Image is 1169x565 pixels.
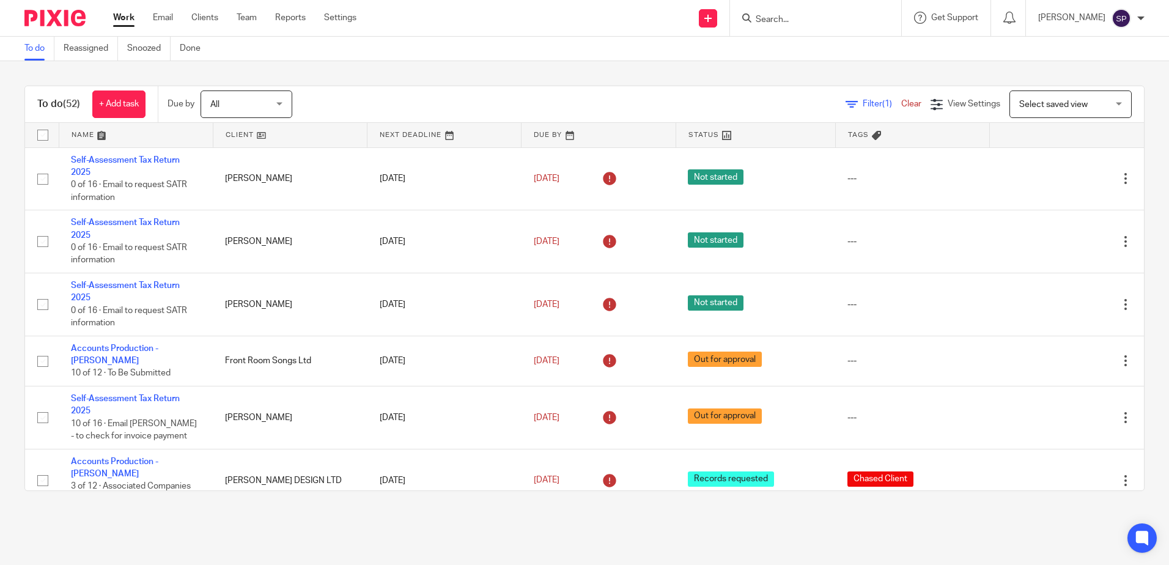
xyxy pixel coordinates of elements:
[213,210,367,273] td: [PERSON_NAME]
[213,386,367,449] td: [PERSON_NAME]
[901,100,921,108] a: Clear
[71,344,158,365] a: Accounts Production - [PERSON_NAME]
[847,298,977,311] div: ---
[37,98,80,111] h1: To do
[863,100,901,108] span: Filter
[688,352,762,367] span: Out for approval
[534,174,559,183] span: [DATE]
[191,12,218,24] a: Clients
[71,243,187,265] span: 0 of 16 · Email to request SATR information
[153,12,173,24] a: Email
[168,98,194,110] p: Due by
[213,273,367,336] td: [PERSON_NAME]
[534,476,559,485] span: [DATE]
[1038,12,1105,24] p: [PERSON_NAME]
[931,13,978,22] span: Get Support
[367,336,522,386] td: [DATE]
[688,295,743,311] span: Not started
[127,37,171,61] a: Snoozed
[113,12,135,24] a: Work
[688,169,743,185] span: Not started
[180,37,210,61] a: Done
[534,237,559,246] span: [DATE]
[71,369,171,378] span: 10 of 12 · To Be Submitted
[24,10,86,26] img: Pixie
[92,90,146,118] a: + Add task
[275,12,306,24] a: Reports
[71,218,180,239] a: Self-Assessment Tax Return 2025
[367,273,522,336] td: [DATE]
[1019,100,1088,109] span: Select saved view
[64,37,118,61] a: Reassigned
[71,394,180,415] a: Self-Assessment Tax Return 2025
[848,131,869,138] span: Tags
[847,471,913,487] span: Chased Client
[71,419,197,441] span: 10 of 16 · Email [PERSON_NAME] - to check for invoice payment
[534,356,559,365] span: [DATE]
[63,99,80,109] span: (52)
[1112,9,1131,28] img: svg%3E
[213,336,367,386] td: Front Room Songs Ltd
[71,457,158,478] a: Accounts Production - [PERSON_NAME]
[24,37,54,61] a: To do
[71,281,180,302] a: Self-Assessment Tax Return 2025
[237,12,257,24] a: Team
[534,300,559,309] span: [DATE]
[71,306,187,328] span: 0 of 16 · Email to request SATR information
[754,15,865,26] input: Search
[367,449,522,512] td: [DATE]
[71,180,187,202] span: 0 of 16 · Email to request SATR information
[71,482,191,504] span: 3 of 12 · Associated Companies Check
[324,12,356,24] a: Settings
[367,386,522,449] td: [DATE]
[688,471,774,487] span: Records requested
[210,100,219,109] span: All
[688,232,743,248] span: Not started
[71,156,180,177] a: Self-Assessment Tax Return 2025
[213,147,367,210] td: [PERSON_NAME]
[847,412,977,424] div: ---
[367,210,522,273] td: [DATE]
[847,355,977,367] div: ---
[847,235,977,248] div: ---
[882,100,892,108] span: (1)
[688,408,762,424] span: Out for approval
[948,100,1000,108] span: View Settings
[847,172,977,185] div: ---
[534,413,559,422] span: [DATE]
[213,449,367,512] td: [PERSON_NAME] DESIGN LTD
[367,147,522,210] td: [DATE]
